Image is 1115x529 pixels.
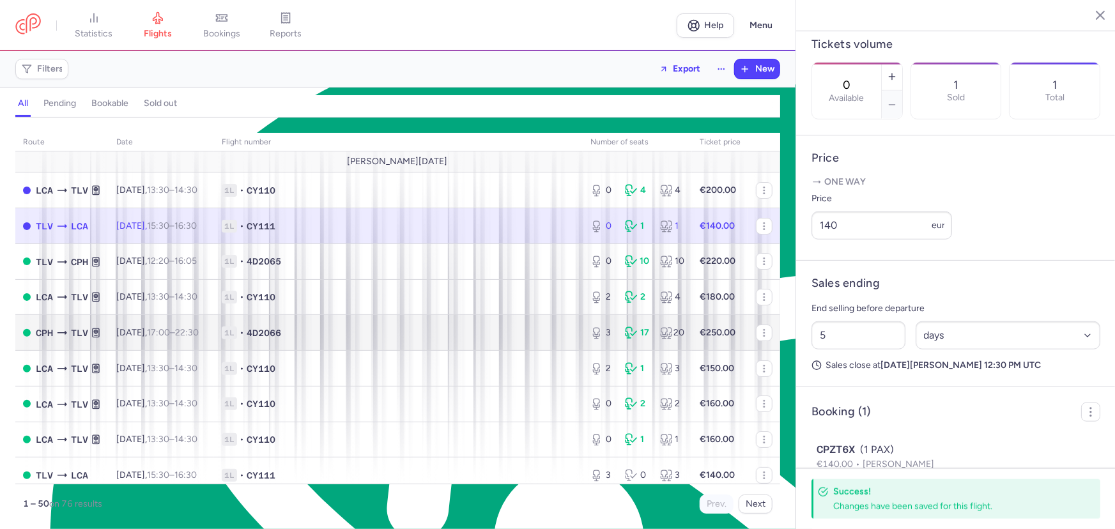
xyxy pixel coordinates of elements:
label: Available [829,93,864,103]
span: – [147,291,197,302]
div: 2 [660,397,684,410]
span: 1L [222,433,237,446]
span: CY111 [247,469,275,482]
p: Sold [947,93,965,103]
span: on 76 results [49,498,102,509]
time: 14:30 [174,291,197,302]
p: Total [1045,93,1065,103]
span: Kastrup, Copenhagen, Denmark [36,326,53,340]
div: 0 [625,469,649,482]
span: [DATE], [116,220,197,231]
div: 17 [625,326,649,339]
time: 14:30 [174,363,197,374]
time: 14:30 [174,185,197,195]
time: 14:30 [174,398,197,409]
span: 4D2065 [247,255,281,268]
div: 3 [660,362,684,375]
strong: €220.00 [700,256,735,266]
span: CLOSED [23,187,31,194]
p: Sales close at [811,360,1100,371]
span: 1L [222,291,237,303]
div: 3 [590,326,615,339]
strong: €200.00 [700,185,736,195]
time: 16:30 [174,220,197,231]
span: – [147,363,197,374]
span: • [240,184,244,197]
span: Kastrup, Copenhagen, Denmark [71,255,88,269]
a: Help [677,13,734,38]
span: – [147,470,197,480]
div: (1 PAX) [817,442,1095,457]
span: – [147,398,197,409]
th: Flight number [214,133,583,152]
time: 16:30 [174,470,197,480]
a: statistics [62,11,126,40]
span: [DATE], [116,291,197,302]
span: New [755,64,774,74]
span: bookings [203,28,240,40]
span: TLV [71,326,88,340]
div: 0 [590,220,615,233]
time: 13:30 [147,398,169,409]
span: • [240,362,244,375]
span: Larnaca, Larnaca, Cyprus [71,219,88,233]
p: 1 [953,79,958,91]
span: CY111 [247,220,275,233]
th: date [109,133,214,152]
time: 13:30 [147,363,169,374]
div: 0 [590,397,615,410]
span: [DATE], [116,398,197,409]
span: CLOSED [23,222,31,230]
time: 15:30 [147,220,169,231]
th: number of seats [583,133,692,152]
th: route [15,133,109,152]
span: CPZT6X [817,442,855,457]
div: 0 [590,255,615,268]
span: 1L [222,255,237,268]
span: TLV [36,219,53,233]
div: 0 [590,433,615,446]
div: 2 [625,397,649,410]
span: LCA [36,397,53,411]
span: Filters [37,64,63,74]
input: ## [811,321,905,349]
span: Export [673,64,700,73]
strong: 1 – 50 [23,498,49,509]
span: [DATE], [116,185,197,195]
span: – [147,327,199,338]
th: Ticket price [692,133,748,152]
strong: [DATE][PERSON_NAME] 12:30 PM UTC [880,360,1041,371]
span: 1L [222,362,237,375]
div: 10 [660,255,684,268]
span: flights [144,28,172,40]
h4: Price [811,151,1100,165]
a: CitizenPlane red outlined logo [15,13,41,37]
strong: €160.00 [700,398,734,409]
time: 22:30 [175,327,199,338]
strong: €140.00 [700,470,735,480]
label: Price [811,191,952,206]
div: 1 [625,220,649,233]
time: 14:30 [174,434,197,445]
time: 12:20 [147,256,169,266]
time: 13:30 [147,434,169,445]
span: statistics [75,28,113,40]
button: Prev. [700,494,734,514]
span: [PERSON_NAME] [863,459,934,470]
span: Larnaca, Larnaca, Cyprus [36,433,53,447]
span: [PERSON_NAME][DATE] [348,157,448,167]
div: 1 [660,433,684,446]
div: 10 [625,255,649,268]
span: Ben Gurion International, Tel Aviv, Israel [36,468,53,482]
span: • [240,397,244,410]
span: 1L [222,184,237,197]
h4: Sales ending [811,276,880,291]
span: 1L [222,397,237,410]
strong: €180.00 [700,291,735,302]
h4: all [18,98,28,109]
span: Larnaca, Larnaca, Cyprus [36,183,53,197]
p: One way [811,176,1100,188]
span: Ben Gurion International, Tel Aviv, Israel [71,433,88,447]
span: – [147,434,197,445]
input: --- [811,211,952,240]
